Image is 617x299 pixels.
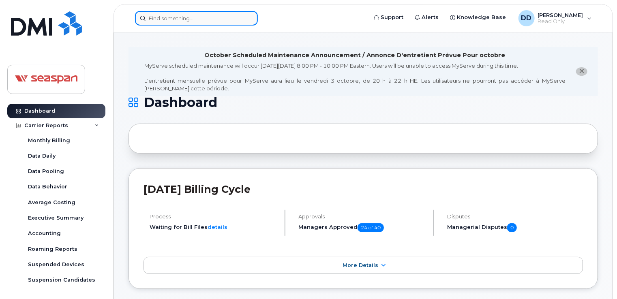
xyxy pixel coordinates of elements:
[205,51,506,60] div: October Scheduled Maintenance Announcement / Annonce D'entretient Prévue Pour octobre
[144,183,583,195] h2: [DATE] Billing Cycle
[447,214,583,220] h4: Disputes
[144,96,217,109] span: Dashboard
[507,223,517,232] span: 0
[343,262,378,268] span: More Details
[150,214,278,220] h4: Process
[358,223,384,232] span: 24 of 40
[298,214,426,220] h4: Approvals
[208,224,227,230] a: details
[447,223,583,232] h5: Managerial Disputes
[144,62,566,92] div: MyServe scheduled maintenance will occur [DATE][DATE] 8:00 PM - 10:00 PM Eastern. Users will be u...
[576,67,587,76] button: close notification
[150,223,278,231] li: Waiting for Bill Files
[298,223,426,232] h5: Managers Approved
